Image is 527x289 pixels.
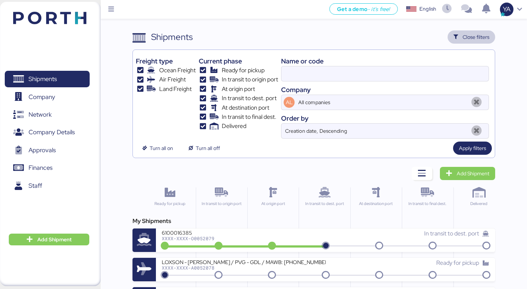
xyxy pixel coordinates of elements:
[286,98,293,106] span: AL
[405,201,450,207] div: In transit to final dest.
[419,5,436,13] div: English
[453,142,492,155] button: Apply filters
[136,56,195,66] div: Freight type
[222,103,269,112] span: At destination port
[29,145,56,156] span: Approvals
[222,85,255,94] span: At origin port
[136,142,179,155] button: Turn all on
[105,3,117,16] button: Menu
[5,142,90,159] a: Approvals
[159,85,192,94] span: Land Freight
[459,144,486,153] span: Apply filters
[159,66,196,75] span: Ocean Freight
[354,201,399,207] div: At destination port
[281,85,489,95] div: Company
[9,234,89,245] button: Add Shipment
[5,106,90,123] a: Network
[297,95,468,110] input: AL
[29,109,52,120] span: Network
[151,30,193,44] div: Shipments
[440,167,495,180] a: Add Shipment
[199,56,278,66] div: Current phase
[222,75,278,84] span: In transit to origin port
[37,235,72,244] span: Add Shipment
[29,127,75,138] span: Company Details
[132,217,495,226] div: My Shipments
[302,201,347,207] div: In transit to dest. port
[5,160,90,176] a: Finances
[222,66,265,75] span: Ready for pickup
[147,201,193,207] div: Ready for pickup
[162,265,325,270] div: XXXX-XXXX-A0052078
[162,236,325,241] div: XXXX-XXXX-O0052079
[29,180,42,191] span: Staff
[457,201,502,207] div: Delivered
[222,122,246,131] span: Delivered
[424,230,479,237] span: In transit to dest. port
[281,56,489,66] div: Name or code
[196,144,220,153] span: Turn all off
[448,30,495,44] button: Close filters
[29,162,52,173] span: Finances
[150,144,173,153] span: Turn all on
[463,33,489,41] span: Close filters
[29,74,57,84] span: Shipments
[222,113,276,121] span: In transit to final dest.
[281,113,489,123] div: Order by
[159,75,186,84] span: Air Freight
[29,92,55,102] span: Company
[5,71,90,88] a: Shipments
[251,201,296,207] div: At origin port
[162,229,325,235] div: 6100016385
[222,94,277,103] span: In transit to dest. port
[436,259,479,267] span: Ready for pickup
[182,142,226,155] button: Turn all off
[503,4,511,14] span: YA
[162,259,325,265] div: LOXSON - [PERSON_NAME] / PVG - GDL / MAWB: [PHONE_NUMBER] - HAWB: LXN25080569
[5,88,90,105] a: Company
[457,169,489,178] span: Add Shipment
[5,178,90,194] a: Staff
[5,124,90,141] a: Company Details
[199,201,244,207] div: In transit to origin port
